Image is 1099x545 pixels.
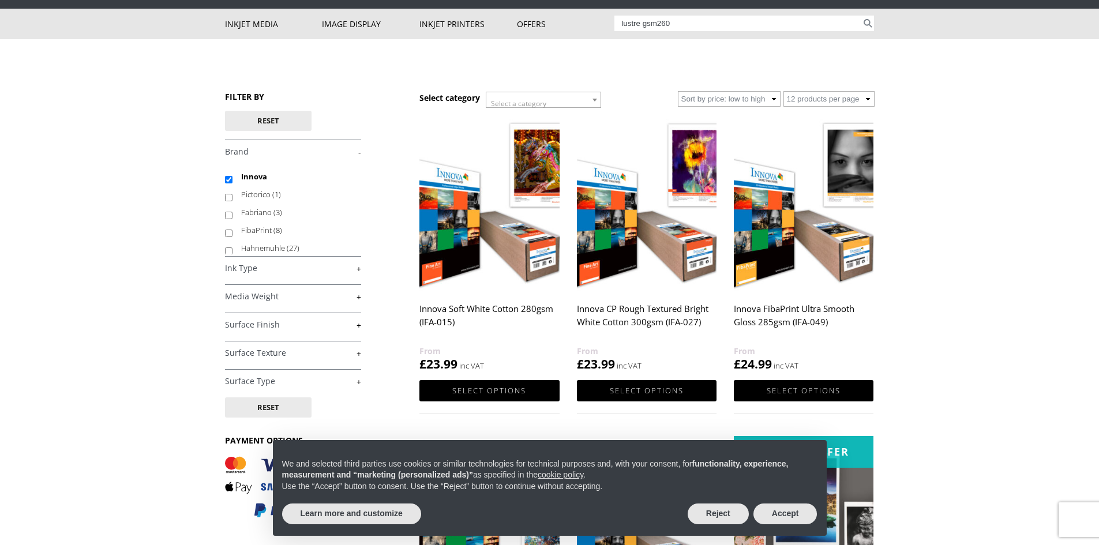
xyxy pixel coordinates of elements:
[419,380,559,401] a: Select options for “Innova Soft White Cotton 280gsm (IFA-015)”
[419,9,517,39] a: Inkjet Printers
[282,503,421,524] button: Learn more and customize
[225,263,361,274] a: +
[734,356,772,372] bdi: 24.99
[241,204,350,221] label: Fabriano
[287,243,299,253] span: (27)
[322,9,419,39] a: Image Display
[273,207,282,217] span: (3)
[419,298,559,344] h2: Innova Soft White Cotton 280gsm (IFA-015)
[241,239,350,257] label: Hahnemuhle
[225,111,312,131] button: Reset
[272,189,281,200] span: (1)
[282,481,817,493] p: Use the “Accept” button to consent. Use the “Reject” button to continue without accepting.
[225,435,361,446] h3: PAYMENT OPTIONS
[734,380,873,401] a: Select options for “Innova FibaPrint Ultra Smooth Gloss 285gsm (IFA-049)”
[282,459,789,480] strong: functionality, experience, measurement and “marketing (personalized ads)”
[273,225,282,235] span: (8)
[517,9,614,39] a: Offers
[577,116,717,373] a: Innova CP Rough Textured Bright White Cotton 300gsm (IFA-027) £23.99
[241,186,350,204] label: Pictorico
[225,369,361,392] h4: Surface Type
[225,348,361,359] a: +
[577,356,615,372] bdi: 23.99
[225,256,361,279] h4: Ink Type
[225,140,361,163] h4: Brand
[225,91,361,102] h3: FILTER BY
[614,16,861,31] input: Search products…
[264,431,836,545] div: Notice
[225,376,361,387] a: +
[241,168,350,186] label: Innova
[538,470,583,479] a: cookie policy
[225,454,340,518] img: PAYMENT OPTIONS
[577,380,717,401] a: Select options for “Innova CP Rough Textured Bright White Cotton 300gsm (IFA-027)”
[734,116,873,291] img: Innova FibaPrint Ultra Smooth Gloss 285gsm (IFA-049)
[678,91,781,107] select: Shop order
[419,356,426,372] span: £
[491,99,546,108] span: Select a category
[225,341,361,364] h4: Surface Texture
[577,356,584,372] span: £
[419,92,480,103] h3: Select category
[688,503,749,524] button: Reject
[734,356,741,372] span: £
[577,116,717,291] img: Innova CP Rough Textured Bright White Cotton 300gsm (IFA-027)
[225,284,361,307] h4: Media Weight
[225,313,361,336] h4: Surface Finish
[419,116,559,291] img: Innova Soft White Cotton 280gsm (IFA-015)
[861,16,875,31] button: Search
[225,320,361,330] a: +
[734,116,873,373] a: Innova FibaPrint Ultra Smooth Gloss 285gsm (IFA-049) £24.99
[419,116,559,373] a: Innova Soft White Cotton 280gsm (IFA-015) £23.99
[734,298,873,344] h2: Innova FibaPrint Ultra Smooth Gloss 285gsm (IFA-049)
[282,458,817,481] p: We and selected third parties use cookies or similar technologies for technical purposes and, wit...
[225,9,322,39] a: Inkjet Media
[577,298,717,344] h2: Innova CP Rough Textured Bright White Cotton 300gsm (IFA-027)
[241,221,350,239] label: FibaPrint
[225,397,312,418] button: Reset
[225,291,361,302] a: +
[419,356,457,372] bdi: 23.99
[753,503,817,524] button: Accept
[225,146,361,157] a: -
